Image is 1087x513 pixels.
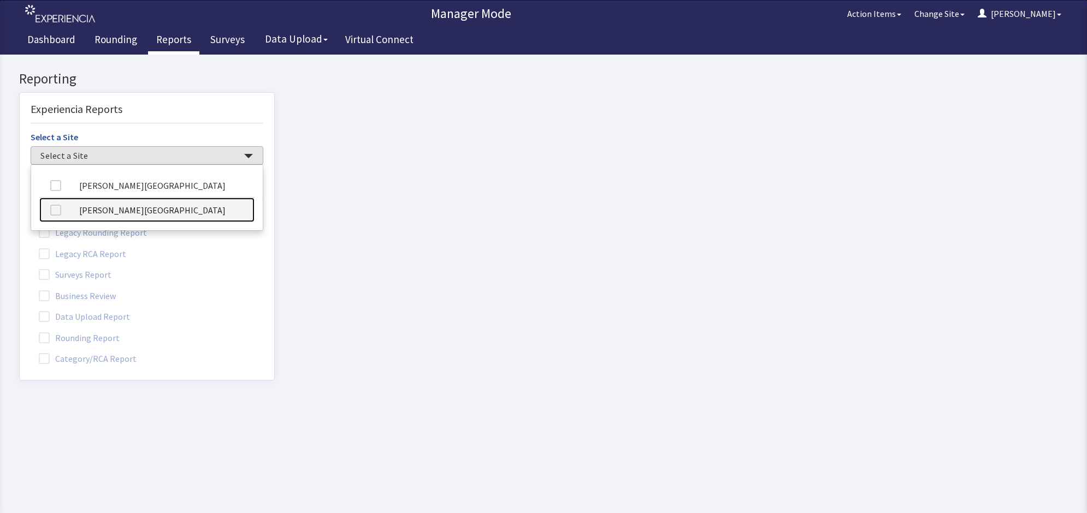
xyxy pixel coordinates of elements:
label: Business Review [31,234,127,248]
a: [PERSON_NAME][GEOGRAPHIC_DATA] [39,143,255,168]
a: Virtual Connect [337,27,422,55]
button: Action Items [841,3,908,25]
button: Select a Site [31,92,263,110]
a: [PERSON_NAME][GEOGRAPHIC_DATA] [39,118,255,143]
label: Data Upload Report [31,254,141,269]
label: Surveys Report [31,212,122,226]
a: Dashboard [19,27,84,55]
label: Category/RCA Report [31,296,147,311]
a: Rounding [86,27,145,55]
button: Change Site [908,3,971,25]
label: Select a Site [31,76,78,89]
label: Legacy Rounding Report [31,170,158,184]
span: Select a Site [40,95,243,108]
label: Rounding Report [31,276,131,290]
a: Surveys [202,27,253,55]
button: Data Upload [258,29,334,49]
p: Manager Mode [101,5,841,22]
h2: Reporting [19,17,275,32]
label: Legacy RCA Report [31,192,137,206]
div: Experiencia Reports [31,46,263,69]
button: [PERSON_NAME] [971,3,1068,25]
img: experiencia_logo.png [25,5,95,23]
a: Reports [148,27,199,55]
